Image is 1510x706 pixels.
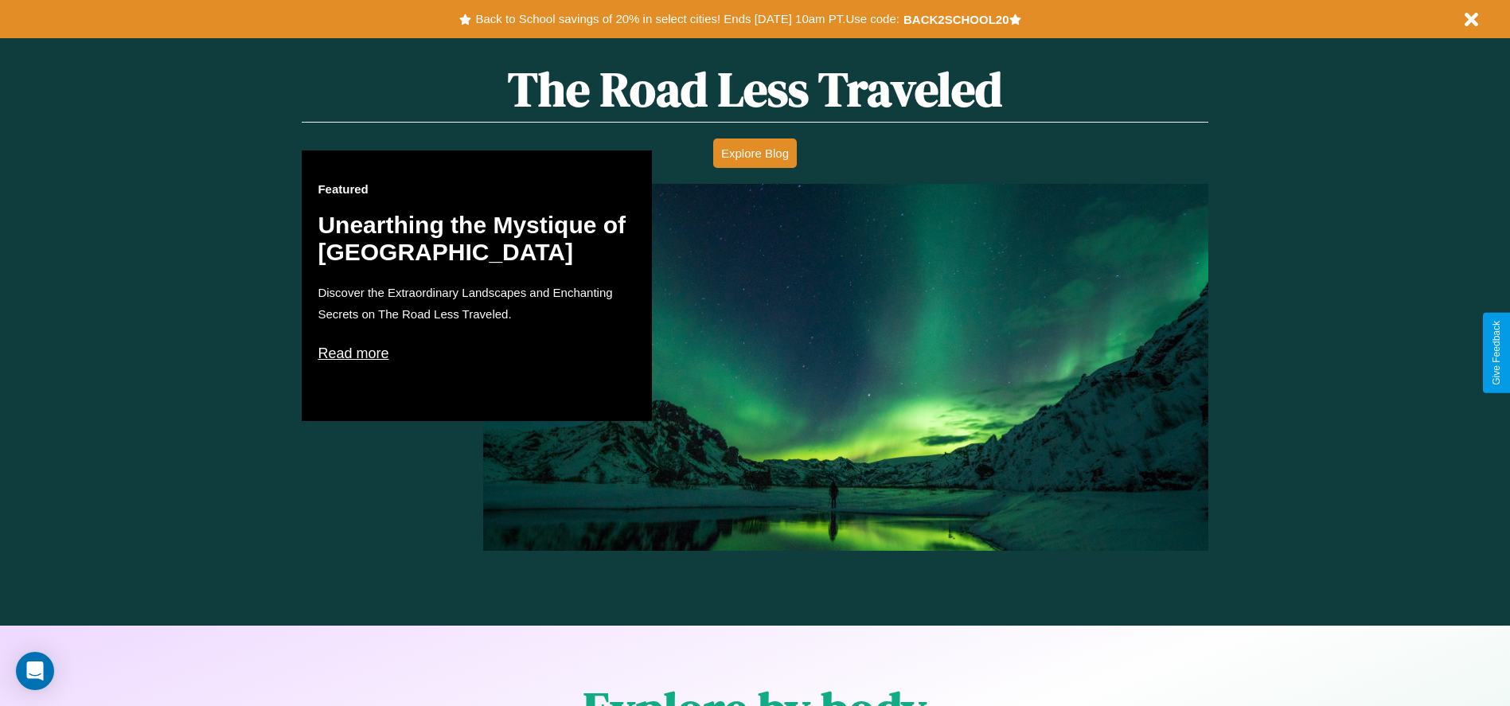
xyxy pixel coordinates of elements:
div: Open Intercom Messenger [16,652,54,690]
h2: Unearthing the Mystique of [GEOGRAPHIC_DATA] [318,212,636,266]
h3: Featured [318,182,636,196]
button: Explore Blog [713,138,797,168]
h1: The Road Less Traveled [302,57,1208,123]
b: BACK2SCHOOL20 [903,13,1009,26]
button: Back to School savings of 20% in select cities! Ends [DATE] 10am PT.Use code: [471,8,903,30]
p: Discover the Extraordinary Landscapes and Enchanting Secrets on The Road Less Traveled. [318,282,636,325]
div: Give Feedback [1491,321,1502,385]
p: Read more [318,341,636,366]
